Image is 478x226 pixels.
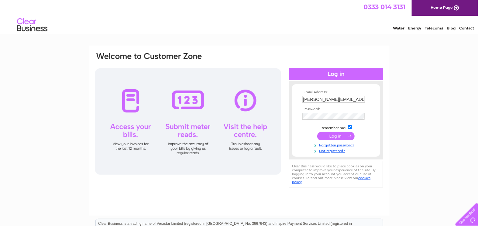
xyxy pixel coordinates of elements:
div: Clear Business would like to place cookies on your computer to improve your experience of the sit... [289,161,383,187]
a: Forgotten password? [302,142,371,148]
img: logo.png [17,16,48,34]
a: Not registered? [302,148,371,153]
td: Remember me? [301,124,371,130]
a: cookies policy [292,176,371,184]
a: Water [393,26,404,30]
input: Submit [317,132,355,140]
th: Password: [301,107,371,111]
div: Clear Business is a trading name of Verastar Limited (registered in [GEOGRAPHIC_DATA] No. 3667643... [96,3,383,29]
a: Contact [459,26,474,30]
a: Energy [408,26,421,30]
a: Blog [447,26,456,30]
a: 0333 014 3131 [363,3,405,11]
a: Telecoms [425,26,443,30]
th: Email Address: [301,90,371,94]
